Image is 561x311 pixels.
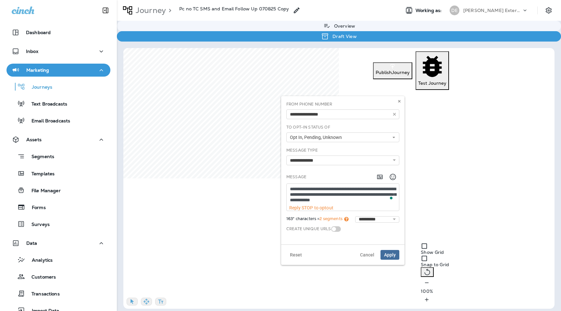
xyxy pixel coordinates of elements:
[6,26,110,39] button: Dashboard
[421,289,449,294] p: 100 %
[373,62,412,79] button: PublishJourney
[6,287,110,300] button: Transactions
[6,64,110,77] button: Marketing
[26,68,49,73] p: Marketing
[380,250,399,260] button: Apply
[25,101,67,107] p: Text Broadcasts
[6,237,110,250] button: Data
[25,154,54,160] p: Segments
[25,257,53,264] p: Analytics
[384,253,396,257] span: Apply
[25,84,52,91] p: Journeys
[25,291,60,297] p: Transactions
[6,149,110,163] button: Segments
[373,170,386,183] button: Add in a premade template
[25,274,56,280] p: Customers
[416,51,449,90] button: Test Journey
[287,184,399,205] textarea: To enrich screen reader interactions, please activate Accessibility in Grammarly extension settings
[286,148,318,153] label: Message Type
[360,253,374,257] span: Cancel
[286,102,332,107] label: From Phone Number
[25,171,55,177] p: Templates
[26,30,51,35] p: Dashboard
[26,49,38,54] p: Inbox
[356,250,378,260] button: Cancel
[25,188,61,194] p: File Manager
[6,114,110,127] button: Email Broadcasts
[6,200,110,214] button: Forms
[96,4,115,17] button: Collapse Sidebar
[290,253,302,257] span: Reset
[286,125,330,130] label: To Opt-In Status Of
[421,262,449,267] p: Snap to Grid
[6,253,110,267] button: Analytics
[25,118,70,124] p: Email Broadcasts
[6,45,110,58] button: Inbox
[25,205,46,211] p: Forms
[286,226,331,231] label: Create Unique URLs
[418,81,446,86] p: Test Journey
[6,217,110,231] button: Surveys
[289,205,333,210] span: Reply STOP to optout
[286,216,349,223] span: 163* characters =
[386,170,399,183] button: Select an emoji
[376,70,410,75] p: Publish Journey
[26,137,42,142] p: Assets
[6,183,110,197] button: File Manager
[319,216,342,221] span: 2 segments
[290,135,344,140] span: Opt In, Pending, Unknown
[6,80,110,93] button: Journeys
[25,222,50,228] p: Surveys
[6,270,110,283] button: Customers
[286,174,306,180] label: Message
[421,250,449,255] p: Show Grid
[6,167,110,180] button: Templates
[26,241,37,246] p: Data
[286,132,399,142] button: Opt In, Pending, Unknown
[6,133,110,146] button: Assets
[6,97,110,110] button: Text Broadcasts
[286,250,305,260] button: Reset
